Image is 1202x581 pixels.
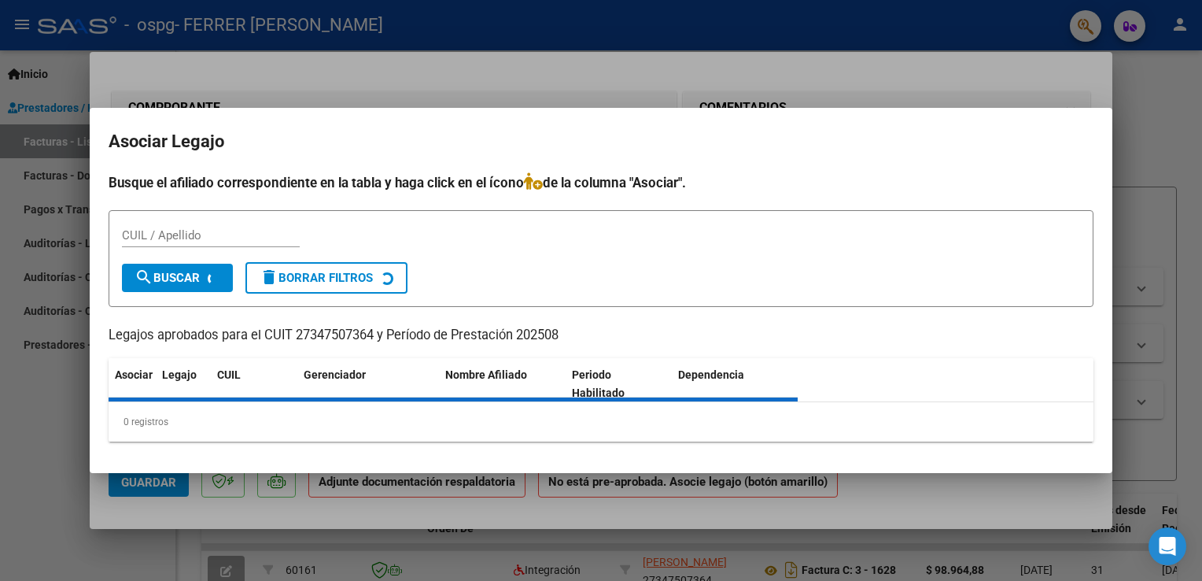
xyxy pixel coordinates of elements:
mat-icon: search [135,268,153,287]
datatable-header-cell: Legajo [156,358,211,410]
span: Borrar Filtros [260,271,373,285]
datatable-header-cell: Periodo Habilitado [566,358,672,410]
span: Asociar [115,368,153,381]
span: Gerenciador [304,368,366,381]
h2: Asociar Legajo [109,127,1093,157]
span: Legajo [162,368,197,381]
datatable-header-cell: CUIL [211,358,297,410]
span: Periodo Habilitado [572,368,625,399]
div: Open Intercom Messenger [1149,527,1186,565]
datatable-header-cell: Nombre Afiliado [439,358,566,410]
p: Legajos aprobados para el CUIT 27347507364 y Período de Prestación 202508 [109,326,1093,346]
button: Borrar Filtros [245,262,407,294]
span: Dependencia [678,368,744,381]
datatable-header-cell: Asociar [109,358,156,410]
span: Buscar [135,271,200,285]
span: CUIL [217,368,241,381]
datatable-header-cell: Dependencia [672,358,798,410]
mat-icon: delete [260,268,278,287]
button: Buscar [122,264,233,292]
div: 0 registros [109,402,1093,442]
datatable-header-cell: Gerenciador [297,358,439,410]
h4: Busque el afiliado correspondiente en la tabla y haga click en el ícono de la columna "Asociar". [109,172,1093,193]
span: Nombre Afiliado [445,368,527,381]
